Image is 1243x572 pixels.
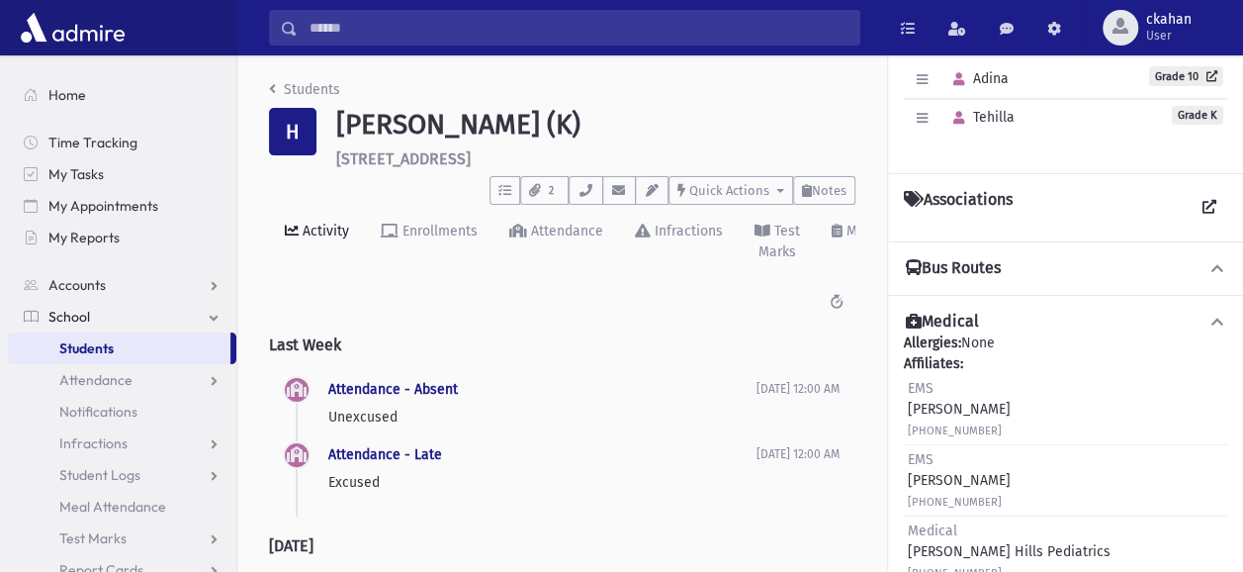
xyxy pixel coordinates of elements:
a: Student Logs [8,459,236,491]
a: Students [269,81,340,98]
span: EMS [908,380,933,397]
img: AdmirePro [16,8,130,48]
span: Accounts [48,276,106,294]
a: Time Tracking [8,127,236,158]
a: School [8,301,236,333]
div: Activity [299,223,349,239]
div: [PERSON_NAME] [908,449,1011,512]
b: Affiliates: [904,355,963,372]
p: Excused [328,472,756,493]
div: Infractions [651,223,723,239]
span: Quick Actions [689,183,769,198]
span: Home [48,86,86,104]
h2: [DATE] [269,521,855,571]
span: Attendance [59,371,133,389]
a: Attendance - Late [328,446,442,463]
div: Attendance [527,223,603,239]
h6: [STREET_ADDRESS] [336,149,855,168]
button: 2 [520,176,569,205]
span: Notes [812,183,846,198]
span: My Reports [48,229,120,246]
a: Notifications [8,396,236,428]
span: School [48,308,90,326]
a: Infractions [8,428,236,459]
div: Test Marks [758,223,800,260]
a: Students [8,333,230,364]
a: Marks [816,205,900,281]
span: Grade K [1172,106,1223,125]
span: ckahan [1146,12,1192,28]
a: Activity [269,205,365,281]
span: User [1146,28,1192,44]
h4: Medical [906,312,979,333]
span: Meal Attendance [59,498,166,516]
span: 2 [543,182,560,200]
nav: breadcrumb [269,79,340,108]
a: Accounts [8,269,236,301]
button: Bus Routes [904,258,1227,279]
span: Test Marks [59,529,127,547]
span: Medical [908,523,957,539]
a: Grade 10 [1149,66,1223,86]
a: Home [8,79,236,111]
span: Adina [944,70,1009,87]
span: My Tasks [48,165,104,183]
span: Student Logs [59,466,140,484]
h2: Last Week [269,320,855,370]
span: My Appointments [48,197,158,215]
a: Attendance [493,205,619,281]
div: [PERSON_NAME] [908,378,1011,440]
h1: [PERSON_NAME] (K) [336,108,855,142]
span: [DATE] 12:00 AM [756,382,840,396]
a: My Tasks [8,158,236,190]
a: Enrollments [365,205,493,281]
a: Test Marks [8,523,236,554]
a: Attendance - Absent [328,381,458,398]
a: Meal Attendance [8,491,236,523]
a: Attendance [8,364,236,396]
p: Unexcused [328,407,756,428]
input: Search [298,10,859,46]
h4: Bus Routes [906,258,1001,279]
div: Enrollments [399,223,478,239]
h4: Associations [904,190,1013,226]
small: [PHONE_NUMBER] [908,496,1002,509]
button: Quick Actions [668,176,793,205]
span: [DATE] 12:00 AM [756,447,840,461]
small: [PHONE_NUMBER] [908,425,1002,437]
span: EMS [908,451,933,468]
span: Infractions [59,434,128,452]
span: Students [59,339,114,357]
a: My Reports [8,222,236,253]
button: Notes [793,176,855,205]
span: Notifications [59,403,137,421]
a: My Appointments [8,190,236,222]
div: H [269,108,316,155]
button: Medical [904,312,1227,333]
span: Tehilla [944,109,1015,126]
b: Allergies: [904,334,961,351]
a: Infractions [619,205,739,281]
a: Test Marks [739,205,816,281]
span: Time Tracking [48,134,137,151]
div: Marks [843,223,884,239]
a: View all Associations [1192,190,1227,226]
